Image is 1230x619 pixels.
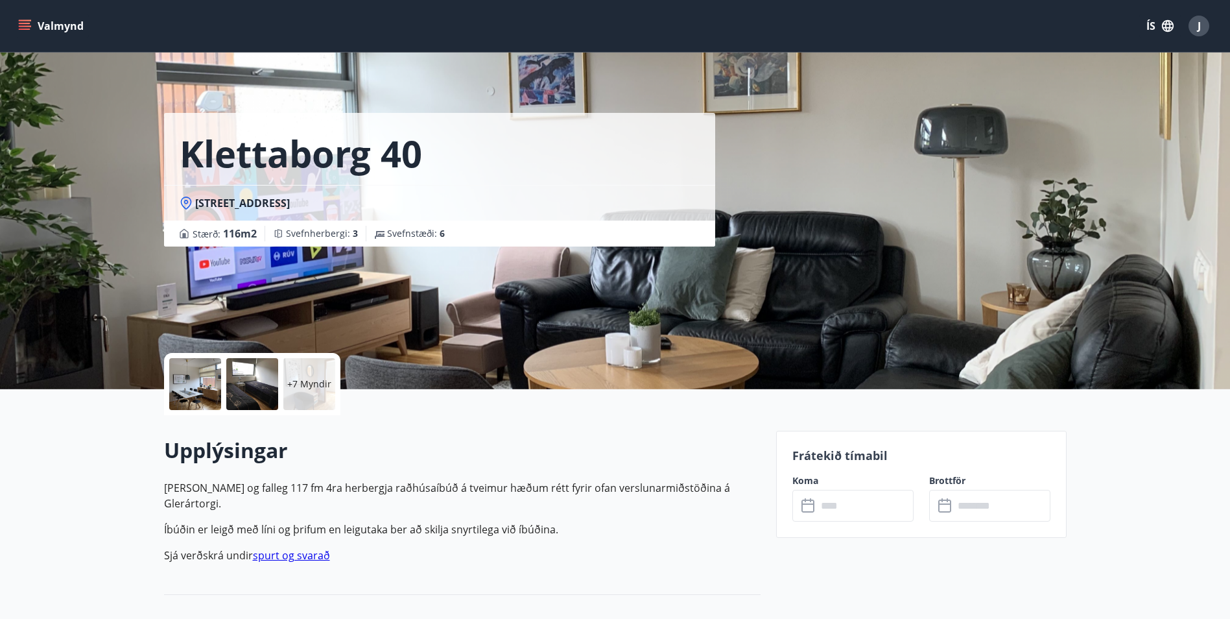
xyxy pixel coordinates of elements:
[929,474,1050,487] label: Brottför
[223,226,257,241] span: 116 m2
[1183,10,1214,42] button: J
[16,14,89,38] button: menu
[440,227,445,239] span: 6
[180,128,422,178] h1: Klettaborg 40
[792,474,914,487] label: Koma
[164,548,761,563] p: Sjá verðskrá undir
[1198,19,1201,33] span: J
[253,548,330,563] a: spurt og svarað
[387,227,445,240] span: Svefnstæði :
[792,447,1050,464] p: Frátekið tímabil
[164,480,761,511] p: [PERSON_NAME] og falleg 117 fm 4ra herbergja raðhúsaíbúð á tveimur hæðum rétt fyrir ofan versluna...
[164,436,761,465] h2: Upplýsingar
[164,522,761,537] p: Íbúðin er leigð með líni og þrifum en leigutaka ber að skilja snyrtilega við íbúðina.
[353,227,358,239] span: 3
[287,378,331,391] p: +7 Myndir
[195,196,290,210] span: [STREET_ADDRESS]
[286,227,358,240] span: Svefnherbergi :
[1139,14,1181,38] button: ÍS
[193,226,257,241] span: Stærð :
